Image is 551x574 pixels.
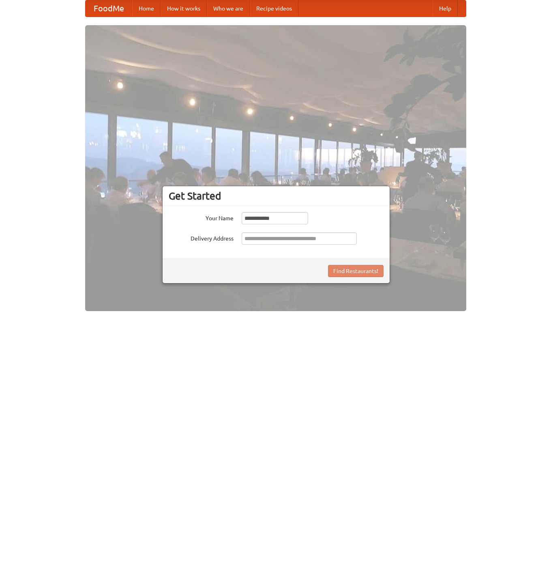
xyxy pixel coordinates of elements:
[169,190,384,202] h3: Get Started
[132,0,161,17] a: Home
[207,0,250,17] a: Who we are
[169,212,234,222] label: Your Name
[161,0,207,17] a: How it works
[169,232,234,243] label: Delivery Address
[328,265,384,277] button: Find Restaurants!
[250,0,298,17] a: Recipe videos
[86,0,132,17] a: FoodMe
[433,0,458,17] a: Help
